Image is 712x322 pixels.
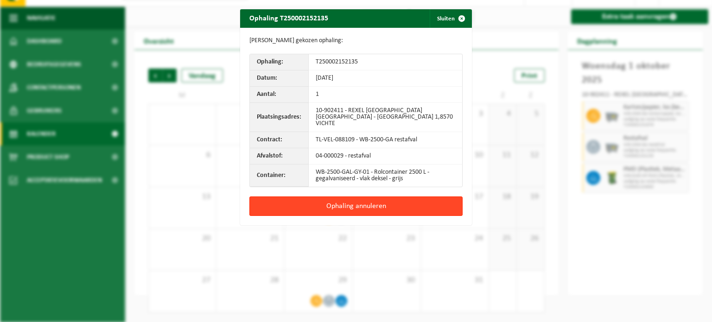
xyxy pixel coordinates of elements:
[250,164,309,187] th: Container:
[249,196,463,216] button: Ophaling annuleren
[309,54,462,70] td: T250002152135
[250,54,309,70] th: Ophaling:
[430,9,471,28] button: Sluiten
[250,70,309,87] th: Datum:
[250,103,309,132] th: Plaatsingsadres:
[309,132,462,148] td: TL-VEL-088109 - WB-2500-GA restafval
[309,164,462,187] td: WB-2500-GAL-GY-01 - Rolcontainer 2500 L - gegalvaniseerd - vlak deksel - grijs
[249,37,463,44] p: [PERSON_NAME] gekozen ophaling:
[309,70,462,87] td: [DATE]
[309,103,462,132] td: 10-902411 - REXEL [GEOGRAPHIC_DATA] [GEOGRAPHIC_DATA] - [GEOGRAPHIC_DATA] 1,8570 VICHTE
[250,87,309,103] th: Aantal:
[240,9,337,27] h2: Ophaling T250002152135
[309,87,462,103] td: 1
[309,148,462,164] td: 04-000029 - restafval
[250,148,309,164] th: Afvalstof:
[250,132,309,148] th: Contract:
